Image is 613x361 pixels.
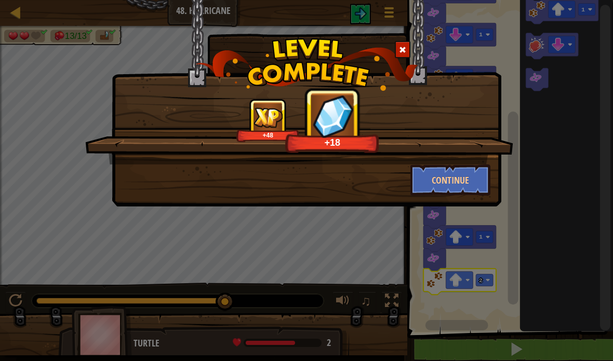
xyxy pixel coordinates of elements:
img: reward_icon_gems.png [313,94,353,137]
img: reward_icon_xp.png [254,107,283,128]
button: Continue [410,164,491,196]
img: level_complete.png [195,38,418,91]
div: +18 [288,136,377,148]
div: +48 [238,131,297,139]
